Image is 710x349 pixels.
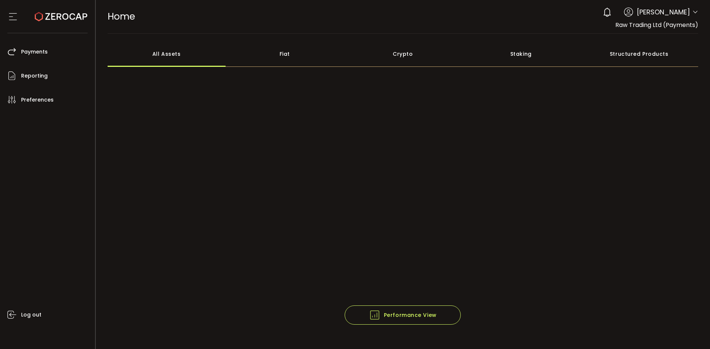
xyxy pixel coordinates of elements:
[21,95,54,105] span: Preferences
[615,21,698,29] span: Raw Trading Ltd (Payments)
[344,41,462,67] div: Crypto
[226,41,344,67] div: Fiat
[637,7,690,17] span: [PERSON_NAME]
[21,47,48,57] span: Payments
[369,309,437,321] span: Performance View
[21,71,48,81] span: Reporting
[580,41,699,67] div: Structured Products
[108,10,135,23] span: Home
[108,41,226,67] div: All Assets
[462,41,580,67] div: Staking
[345,305,461,325] button: Performance View
[21,309,41,320] span: Log out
